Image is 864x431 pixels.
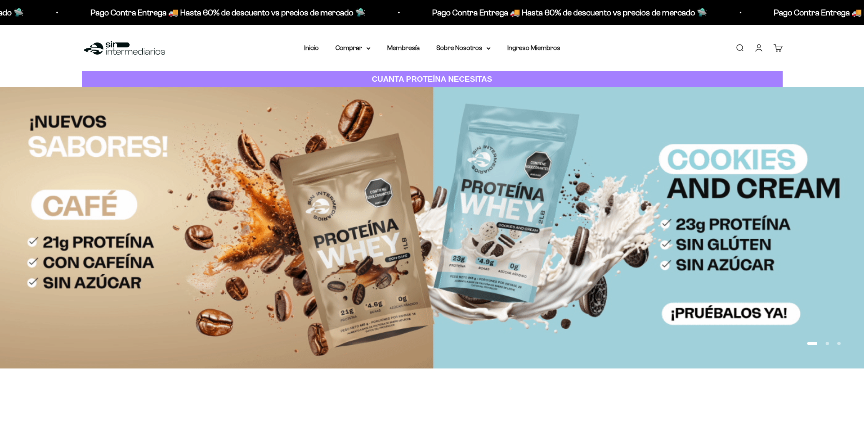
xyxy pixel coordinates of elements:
[372,75,492,83] strong: CUANTA PROTEÍNA NECESITAS
[427,6,702,19] p: Pago Contra Entrega 🚚 Hasta 60% de descuento vs precios de mercado 🛸
[507,44,560,51] a: Ingreso Miembros
[82,71,783,88] a: CUANTA PROTEÍNA NECESITAS
[85,6,360,19] p: Pago Contra Entrega 🚚 Hasta 60% de descuento vs precios de mercado 🛸
[387,44,420,51] a: Membresía
[304,44,319,51] a: Inicio
[436,43,491,53] summary: Sobre Nosotros
[335,43,370,53] summary: Comprar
